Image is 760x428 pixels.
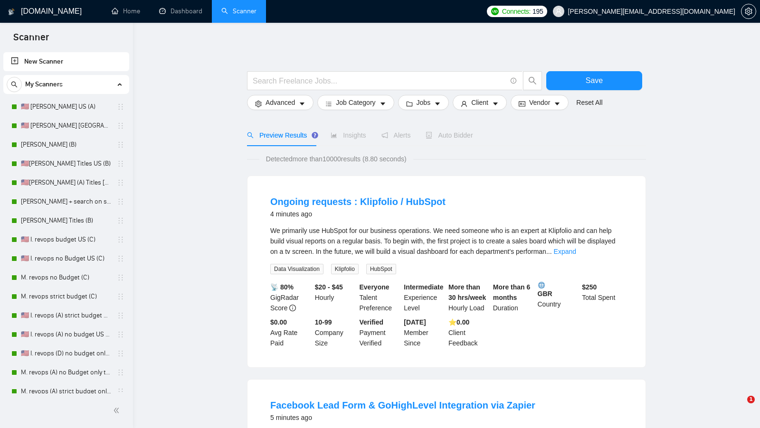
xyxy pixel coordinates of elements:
b: $ 250 [582,283,597,291]
span: notification [381,132,388,139]
div: Hourly Load [446,282,491,313]
span: My Scanners [25,75,63,94]
a: M. revops (A) no Budget only titles [21,363,111,382]
b: ⭐️ 0.00 [448,318,469,326]
span: holder [117,160,124,167]
span: holder [117,331,124,338]
span: info-circle [289,305,296,311]
span: caret-down [434,100,441,107]
div: Client Feedback [446,317,491,348]
span: Job Category [336,97,375,108]
b: Everyone [360,283,389,291]
button: setting [741,4,756,19]
span: holder [117,103,124,111]
b: 10-99 [315,318,332,326]
span: area-chart [331,132,337,139]
b: 📡 80% [270,283,294,291]
span: HubSpot [366,264,396,274]
span: Advanced [266,97,295,108]
span: Jobs [417,97,431,108]
div: Payment Verified [358,317,402,348]
b: More than 30 hrs/week [448,283,486,301]
span: 1 [747,396,755,403]
div: Experience Level [402,282,446,313]
span: holder [117,198,124,205]
iframe: Intercom live chat [728,396,750,419]
span: setting [741,8,756,15]
div: Avg Rate Paid [268,317,313,348]
span: Klipfolio [331,264,359,274]
span: caret-down [380,100,386,107]
span: search [7,81,21,88]
a: [PERSON_NAME] (B) [21,135,111,154]
div: We primarily use HubSpot for our business operations. We need someone who is an expert at Klipfol... [270,225,623,257]
img: 🌐 [538,282,545,288]
span: holder [117,122,124,130]
span: robot [426,132,432,139]
span: info-circle [511,78,517,84]
a: M. revops (A) strict budget only titles [21,382,111,401]
a: 🇺🇸 I. revops (A) strict budget US only titles [21,306,111,325]
a: 🇺🇸 I. revops (A) no budget US only titles [21,325,111,344]
div: Duration [491,282,536,313]
div: Country [536,282,580,313]
b: Intermediate [404,283,443,291]
span: holder [117,350,124,357]
a: 🇺🇸 I. revops (D) no budget only titles [21,344,111,363]
button: Save [546,71,642,90]
div: 5 minutes ago [270,412,535,423]
span: double-left [113,406,123,415]
input: Search Freelance Jobs... [253,75,506,87]
img: logo [8,4,15,19]
button: idcardVendorcaret-down [511,95,569,110]
a: 🇺🇸[PERSON_NAME] Titles US (B) [21,154,111,173]
a: [PERSON_NAME] Titles (B) [21,211,111,230]
div: Member Since [402,317,446,348]
button: search [7,77,22,92]
li: New Scanner [3,52,129,71]
span: bars [325,100,332,107]
span: holder [117,369,124,376]
span: caret-down [492,100,499,107]
span: ... [546,248,552,255]
a: searchScanner [221,7,256,15]
a: Expand [554,248,576,255]
span: Preview Results [247,131,315,139]
button: userClientcaret-down [453,95,507,110]
span: search [523,76,541,85]
div: Total Spent [580,282,625,313]
a: M. revops strict budget (C) [21,287,111,306]
a: Reset All [576,97,602,108]
div: GigRadar Score [268,282,313,313]
span: Insights [331,131,366,139]
div: 4 minutes ago [270,208,446,220]
span: Client [471,97,488,108]
a: Facebook Lead Form & GoHighLevel Integration via Zapier [270,400,535,410]
div: Tooltip anchor [311,131,319,140]
span: search [247,132,254,139]
b: GBR [538,282,579,298]
a: 🇺🇸 [PERSON_NAME] US (A) [21,97,111,116]
span: user [461,100,467,107]
span: holder [117,274,124,281]
button: folderJobscaret-down [398,95,449,110]
span: idcard [519,100,525,107]
a: setting [741,8,756,15]
b: $20 - $45 [315,283,343,291]
a: [PERSON_NAME] + search on skills (B) [21,192,111,211]
a: 🇺🇸 I. revops no Budget US (C) [21,249,111,268]
div: Company Size [313,317,358,348]
span: holder [117,141,124,149]
span: holder [117,293,124,300]
span: holder [117,179,124,186]
span: caret-down [554,100,560,107]
img: upwork-logo.png [491,8,499,15]
a: homeHome [112,7,140,15]
span: Scanner [6,30,57,50]
span: Data Visualization [270,264,323,274]
a: New Scanner [11,52,122,71]
a: 🇺🇸 I. revops budget US (C) [21,230,111,249]
button: search [523,71,542,90]
span: Detected more than 10000 results (8.80 seconds) [259,154,413,164]
b: [DATE] [404,318,426,326]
